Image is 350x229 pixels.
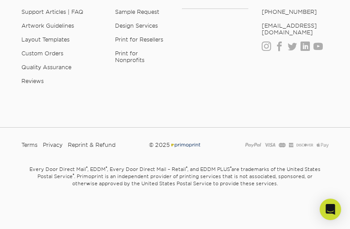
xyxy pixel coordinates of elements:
[115,22,158,29] a: Design Services
[115,50,144,63] a: Print for Nonprofits
[86,166,87,170] sup: ®
[106,166,107,170] sup: ®
[7,162,343,209] small: Every Door Direct Mail , EDDM , Every Door Direct Mail – Retail , and EDDM PLUS are trademarks of...
[170,142,201,148] img: Primoprint
[21,22,74,29] a: Artwork Guidelines
[115,36,163,43] a: Print for Resellers
[73,173,74,177] sup: ®
[21,50,63,57] a: Custom Orders
[21,8,83,15] a: Support Articles | FAQ
[115,8,159,15] a: Sample Request
[21,78,44,84] a: Reviews
[21,64,71,71] a: Quality Assurance
[21,138,37,152] a: Terms
[122,138,229,152] div: © 2025
[230,166,231,170] sup: ®
[68,138,115,152] a: Reprint & Refund
[186,166,187,170] sup: ®
[262,22,317,36] a: [EMAIL_ADDRESS][DOMAIN_NAME]
[262,8,317,15] a: [PHONE_NUMBER]
[21,36,70,43] a: Layout Templates
[320,199,341,220] div: Open Intercom Messenger
[43,138,62,152] a: Privacy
